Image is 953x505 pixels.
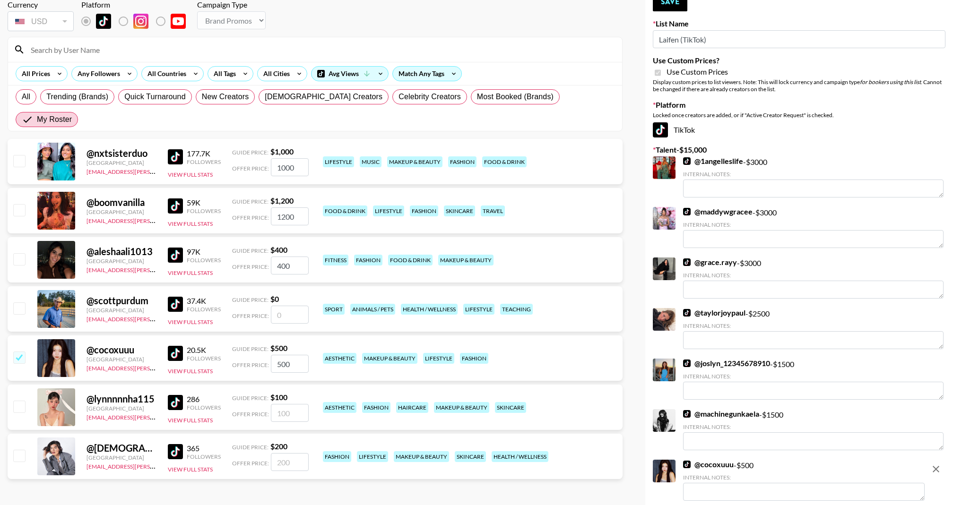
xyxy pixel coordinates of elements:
[500,304,533,315] div: teaching
[270,294,279,303] strong: $ 0
[87,356,156,363] div: [GEOGRAPHIC_DATA]
[171,14,186,29] img: YouTube
[683,257,737,267] a: @grace.rayy
[683,322,944,329] div: Internal Notes:
[271,355,309,373] input: 500
[187,296,221,306] div: 37.4K
[232,312,269,319] span: Offer Price:
[492,451,548,462] div: health / wellness
[653,122,945,137] div: TikTok
[187,345,221,355] div: 20.5K
[271,404,309,422] input: 100
[323,353,356,364] div: aesthetic
[87,442,156,454] div: @ [DEMOGRAPHIC_DATA]
[401,304,458,315] div: health / wellness
[683,157,691,165] img: TikTok
[271,158,309,176] input: 1,000
[9,13,72,30] div: USD
[46,91,108,103] span: Trending (Brands)
[168,149,183,164] img: TikTok
[448,156,476,167] div: fashion
[653,19,945,28] label: List Name
[323,255,348,265] div: fitness
[393,67,461,81] div: Match Any Tags
[232,444,269,451] span: Guide Price:
[360,156,381,167] div: music
[187,158,221,165] div: Followers
[168,368,213,375] button: View Full Stats
[187,207,221,214] div: Followers
[87,307,156,314] div: [GEOGRAPHIC_DATA]
[270,245,287,254] strong: $ 400
[683,309,691,317] img: TikTok
[653,122,668,137] img: TikTok
[87,159,156,166] div: [GEOGRAPHIC_DATA]
[354,255,382,265] div: fashion
[8,9,74,33] div: Currency is locked to USD
[168,318,213,325] button: View Full Stats
[270,442,287,451] strong: $ 200
[683,359,691,367] img: TikTok
[187,198,221,207] div: 59K
[683,373,944,380] div: Internal Notes:
[232,460,269,467] span: Offer Price:
[683,409,759,419] a: @machinegunkaela
[653,145,945,154] label: Talent - $ 15,000
[208,67,238,81] div: All Tags
[87,454,156,461] div: [GEOGRAPHIC_DATA]
[323,205,367,216] div: food & drink
[271,306,309,324] input: 0
[22,91,30,103] span: All
[683,156,743,166] a: @1angelleslife
[653,56,945,65] label: Use Custom Prices?
[373,205,404,216] div: lifestyle
[232,296,269,303] span: Guide Price:
[683,423,944,430] div: Internal Notes:
[683,359,944,400] div: - $ 1500
[394,451,449,462] div: makeup & beauty
[683,207,944,248] div: - $ 3000
[87,461,226,470] a: [EMAIL_ADDRESS][PERSON_NAME][DOMAIN_NAME]
[270,393,287,402] strong: $ 100
[87,344,156,356] div: @ cocoxuuu
[683,272,944,279] div: Internal Notes:
[187,453,221,460] div: Followers
[270,147,294,156] strong: $ 1,000
[87,314,226,323] a: [EMAIL_ADDRESS][PERSON_NAME][DOMAIN_NAME]
[460,353,488,364] div: fashion
[168,346,183,361] img: TikTok
[202,91,249,103] span: New Creators
[683,410,691,418] img: TikTok
[37,114,72,125] span: My Roster
[168,269,213,276] button: View Full Stats
[271,207,309,225] input: 1,200
[232,345,269,352] span: Guide Price:
[16,67,52,81] div: All Prices
[168,248,183,263] img: TikTok
[653,100,945,110] label: Platform
[463,304,494,315] div: lifestyle
[232,361,269,368] span: Offer Price:
[168,395,183,410] img: TikTok
[187,444,221,453] div: 365
[481,205,505,216] div: travel
[168,198,183,214] img: TikTok
[87,393,156,405] div: @ lynnnnnha115
[81,11,193,31] div: List locked to TikTok.
[683,461,691,468] img: TikTok
[444,205,475,216] div: skincare
[187,306,221,313] div: Followers
[168,466,213,473] button: View Full Stats
[142,67,188,81] div: All Countries
[87,147,156,159] div: @ nxtsisterduo
[683,258,691,266] img: TikTok
[232,263,269,270] span: Offer Price:
[362,353,417,364] div: makeup & beauty
[87,166,226,175] a: [EMAIL_ADDRESS][PERSON_NAME][DOMAIN_NAME]
[323,304,345,315] div: sport
[667,67,728,77] span: Use Custom Prices
[96,14,111,29] img: TikTok
[87,257,156,265] div: [GEOGRAPHIC_DATA]
[87,197,156,208] div: @ boomvanilla
[87,246,156,257] div: @ aleshaali1013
